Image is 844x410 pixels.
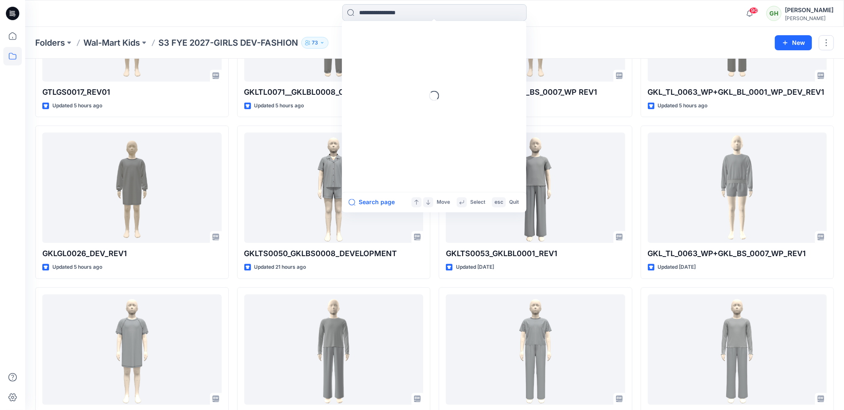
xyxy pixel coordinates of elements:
a: GKLTS0050_GKLBS0008_DEVELOPMENT [244,132,424,243]
span: 90 [749,7,759,14]
p: Move [437,198,450,207]
p: Updated 5 hours ago [52,101,102,110]
p: GTLGS0017_REV01 [42,86,222,98]
a: Wal-Mart Kids [83,37,140,49]
a: GKL_TL_0063_WP+GKL_BS_0007_WP_REV1 [648,132,827,243]
button: New [775,35,812,50]
p: Updated [DATE] [658,263,696,272]
p: S3 FYE 2027-GIRLS DEV-FASHION [158,37,298,49]
button: 73 [301,37,329,49]
p: GKL_TL_0063_WP+GKL_BL_0001_WP_DEV_REV1 [648,86,827,98]
p: Updated 21 hours ago [254,263,306,272]
p: GKLTS0053_GKLBL0001_REV1 [446,248,625,259]
p: GKLGL0026_DEV_REV1 [42,248,222,259]
p: Select [470,198,485,207]
p: Updated [DATE] [456,263,494,272]
div: GH [766,6,782,21]
p: Updated 5 hours ago [52,263,102,272]
a: GKLGS0018_DEV_REV1 [42,294,222,405]
a: GKLTS0053_GKLBL0001_REV1 [446,132,625,243]
p: GKL_TL_0063_WP+GKL_BS_0007_WP_REV1 [648,248,827,259]
a: GKL_TL_0073_WP+GKL_BL_0001_WP_DEV [648,294,827,405]
a: GKLTS0051__GKLBL0001_DEV [446,294,625,405]
p: GKLTS0050_GKLBS0008_DEVELOPMENT [244,248,424,259]
p: Updated 5 hours ago [254,101,304,110]
div: [PERSON_NAME] [785,15,834,21]
a: Folders [35,37,65,49]
p: 73 [312,38,318,47]
p: Quit [509,198,519,207]
a: GKLGL0026_DEV_REV1 [42,132,222,243]
div: [PERSON_NAME] [785,5,834,15]
button: Search page [349,197,395,208]
p: esc [494,198,503,207]
p: GKL_TL_0079_WPGKL_BS_0007_WP REV1 [446,86,625,98]
p: GKLTL0071__GKLBL0008_OP1_REV1 [244,86,424,98]
p: Updated 5 hours ago [658,101,708,110]
a: GKL_TL_0073_WP+GKL_BL_0001_WP_DEV_REV1 [244,294,424,405]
